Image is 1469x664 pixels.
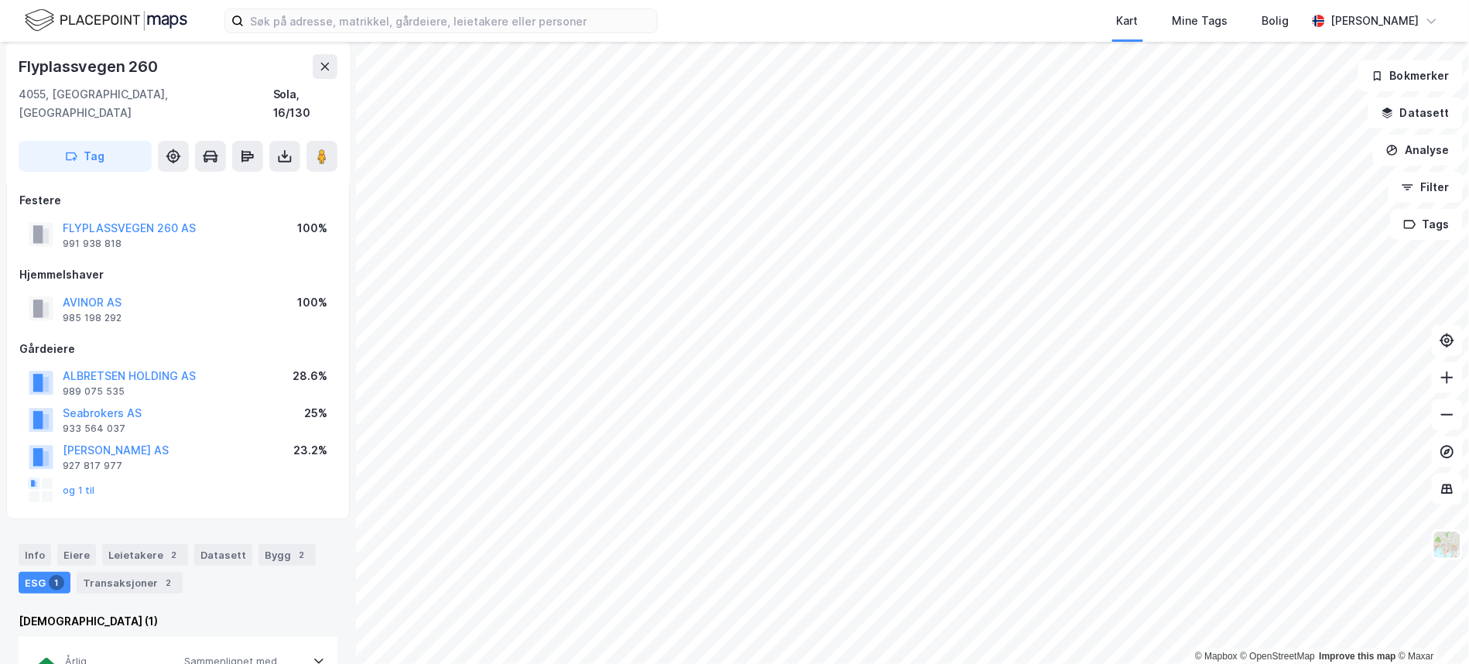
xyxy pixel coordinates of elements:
[63,238,122,250] div: 991 938 818
[293,367,327,385] div: 28.6%
[25,7,187,34] img: logo.f888ab2527a4732fd821a326f86c7f29.svg
[244,9,657,33] input: Søk på adresse, matrikkel, gårdeiere, leietakere eller personer
[297,293,327,312] div: 100%
[297,219,327,238] div: 100%
[1433,530,1462,560] img: Z
[1373,135,1463,166] button: Analyse
[19,572,70,594] div: ESG
[102,544,188,566] div: Leietakere
[1241,651,1316,662] a: OpenStreetMap
[63,312,122,324] div: 985 198 292
[1392,590,1469,664] iframe: Chat Widget
[293,441,327,460] div: 23.2%
[166,547,182,563] div: 2
[161,575,176,590] div: 2
[19,340,337,358] div: Gårdeiere
[49,575,64,590] div: 1
[1389,172,1463,203] button: Filter
[57,544,96,566] div: Eiere
[19,265,337,284] div: Hjemmelshaver
[63,385,125,398] div: 989 075 535
[259,544,316,566] div: Bygg
[1320,651,1396,662] a: Improve this map
[304,404,327,423] div: 25%
[1173,12,1228,30] div: Mine Tags
[19,85,273,122] div: 4055, [GEOGRAPHIC_DATA], [GEOGRAPHIC_DATA]
[1262,12,1289,30] div: Bolig
[273,85,337,122] div: Sola, 16/130
[1358,60,1463,91] button: Bokmerker
[63,460,122,472] div: 927 817 977
[194,544,252,566] div: Datasett
[1368,98,1463,128] button: Datasett
[1117,12,1139,30] div: Kart
[1195,651,1238,662] a: Mapbox
[1391,209,1463,240] button: Tags
[19,544,51,566] div: Info
[19,612,337,631] div: [DEMOGRAPHIC_DATA] (1)
[1331,12,1419,30] div: [PERSON_NAME]
[63,423,125,435] div: 933 564 037
[19,191,337,210] div: Festere
[77,572,183,594] div: Transaksjoner
[19,54,161,79] div: Flyplassvegen 260
[294,547,310,563] div: 2
[19,141,152,172] button: Tag
[1392,590,1469,664] div: Kontrollprogram for chat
